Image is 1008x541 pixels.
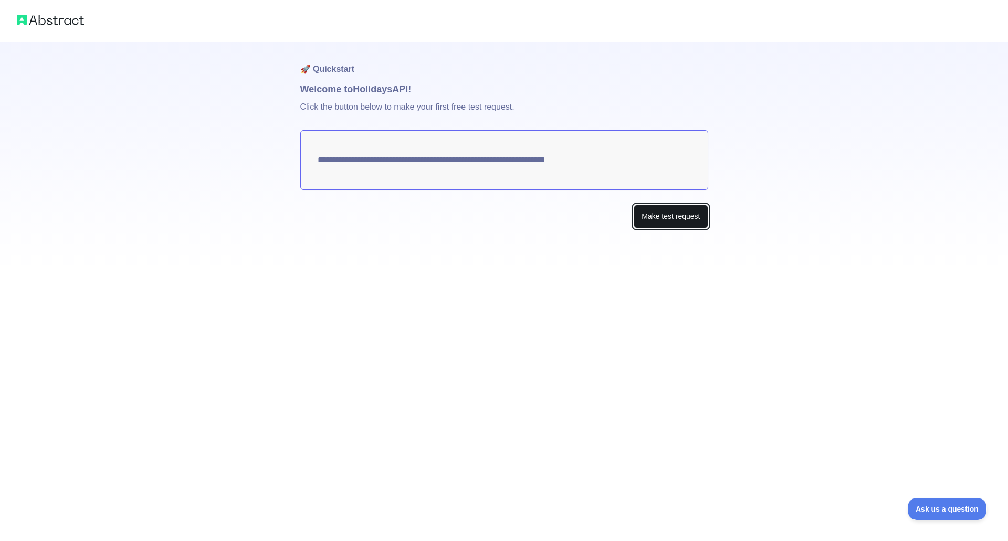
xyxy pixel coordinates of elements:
h1: 🚀 Quickstart [300,42,708,82]
p: Click the button below to make your first free test request. [300,97,708,130]
button: Make test request [634,205,708,228]
img: Abstract logo [17,13,84,27]
iframe: Toggle Customer Support [908,498,987,520]
h1: Welcome to Holidays API! [300,82,708,97]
